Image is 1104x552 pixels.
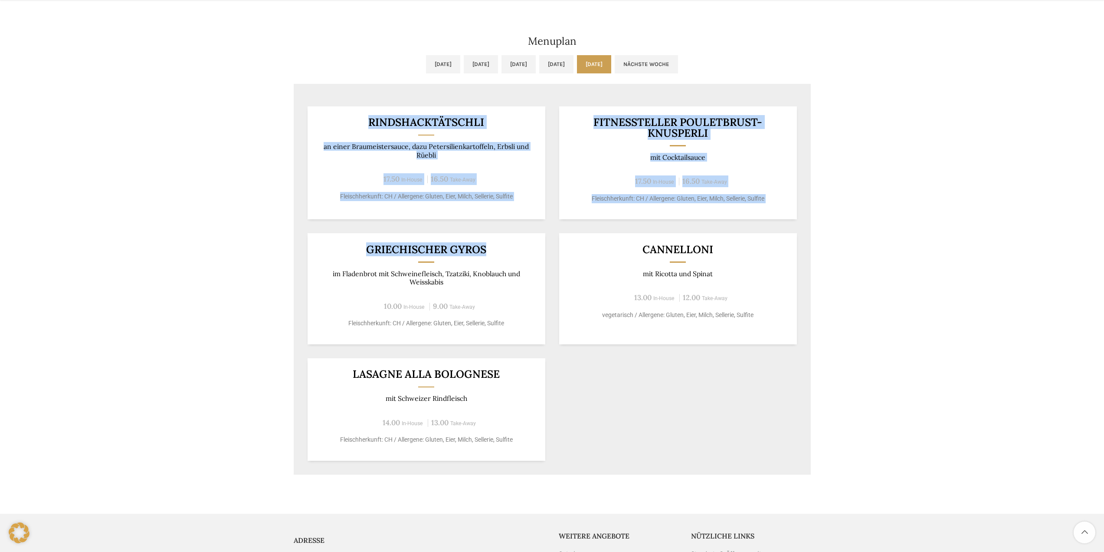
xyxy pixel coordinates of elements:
[318,270,534,287] p: im Fladenbrot mit Schweinefleisch, Tzatziki, Knoblauch und Weisskabis
[318,117,534,128] h3: Rindshacktätschli
[701,179,727,185] span: Take-Away
[450,177,475,183] span: Take-Away
[318,244,534,255] h3: Griechischer Gyros
[570,153,786,162] p: mit Cocktailsauce
[570,270,786,278] p: mit Ricotta und Spinat
[559,531,678,541] h5: Weitere Angebote
[501,55,536,73] a: [DATE]
[539,55,573,73] a: [DATE]
[318,394,534,403] p: mit Schweizer Rindfleisch
[635,176,651,186] span: 17.50
[431,174,448,184] span: 16.50
[402,420,423,426] span: In-House
[318,142,534,159] p: an einer Braumeistersauce, dazu Petersilienkartoffeln, Erbsli und Rüebli
[702,295,727,301] span: Take-Away
[450,420,476,426] span: Take-Away
[426,55,460,73] a: [DATE]
[431,418,449,427] span: 13.00
[433,301,448,311] span: 9.00
[634,293,652,302] span: 13.00
[577,55,611,73] a: [DATE]
[691,531,811,541] h5: Nützliche Links
[570,311,786,320] p: vegetarisch / Allergene: Gluten, Eier, Milch, Sellerie, Sulfite
[570,194,786,203] p: Fleischherkunft: CH / Allergene: Gluten, Eier, Milch, Sellerie, Sulfite
[384,301,402,311] span: 10.00
[318,435,534,444] p: Fleischherkunft: CH / Allergene: Gluten, Eier, Milch, Sellerie, Sulfite
[683,293,700,302] span: 12.00
[653,295,675,301] span: In-House
[615,55,678,73] a: Nächste Woche
[294,36,811,46] h2: Menuplan
[383,174,400,184] span: 17.50
[401,177,423,183] span: In-House
[1074,522,1095,543] a: Scroll to top button
[383,418,400,427] span: 14.00
[318,369,534,380] h3: Lasagne alla Bolognese
[653,179,674,185] span: In-House
[570,117,786,138] h3: Fitnessteller Pouletbrust-Knusperli
[318,319,534,328] p: Fleischherkunft: CH / Allergene: Gluten, Eier, Sellerie, Sulfite
[294,536,324,545] span: ADRESSE
[403,304,425,310] span: In-House
[449,304,475,310] span: Take-Away
[318,192,534,201] p: Fleischherkunft: CH / Allergene: Gluten, Eier, Milch, Sellerie, Sulfite
[570,244,786,255] h3: Cannelloni
[464,55,498,73] a: [DATE]
[682,176,700,186] span: 16.50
